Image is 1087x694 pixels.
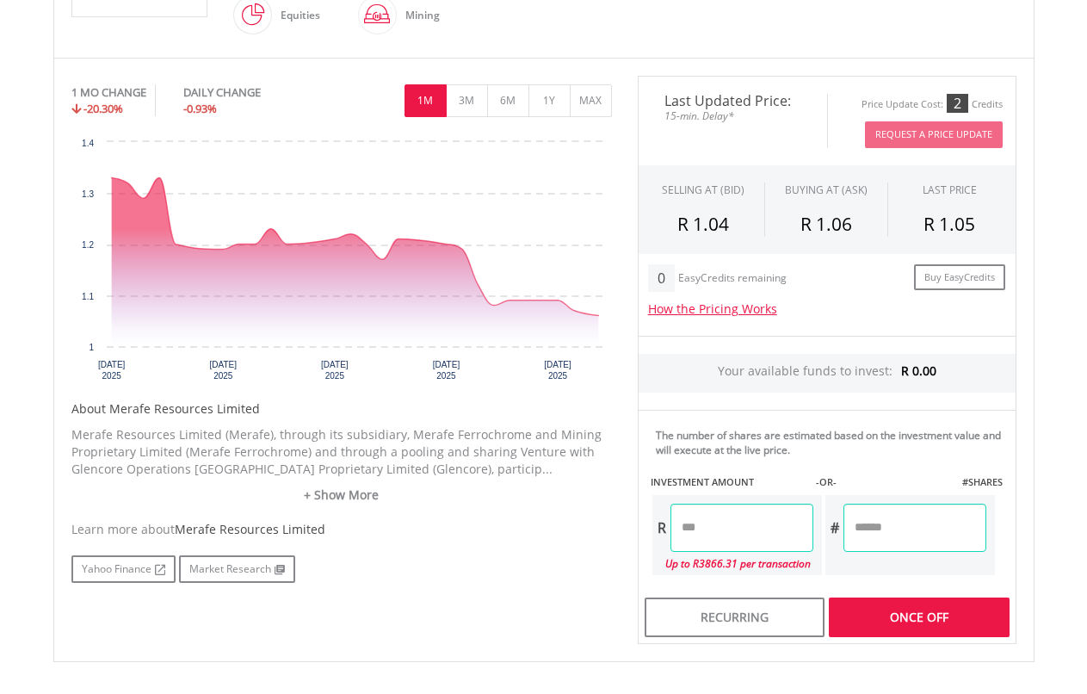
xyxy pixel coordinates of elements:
[648,301,777,317] a: How the Pricing Works
[71,133,612,392] svg: Interactive chart
[816,475,837,489] label: -OR-
[862,98,943,111] div: Price Update Cost:
[544,360,571,381] text: [DATE] 2025
[210,360,238,381] text: [DATE] 2025
[82,292,94,301] text: 1.1
[785,183,868,197] span: BUYING AT (ASK)
[82,139,94,148] text: 1.4
[656,428,1009,457] div: The number of shares are estimated based on the investment value and will execute at the live price.
[183,101,217,116] span: -0.93%
[570,84,612,117] button: MAX
[901,362,936,379] span: R 0.00
[648,264,675,292] div: 0
[528,84,571,117] button: 1Y
[71,426,612,478] p: Merafe Resources Limited (Merafe), through its subsidiary, Merafe Ferrochrome and Mining Propriet...
[71,521,612,538] div: Learn more about
[865,121,1003,148] button: Request A Price Update
[662,183,744,197] div: SELLING AT (BID)
[82,189,94,199] text: 1.3
[183,84,318,101] div: DAILY CHANGE
[179,555,295,583] a: Market Research
[321,360,349,381] text: [DATE] 2025
[947,94,968,113] div: 2
[71,84,146,101] div: 1 MO CHANGE
[82,240,94,250] text: 1.2
[405,84,447,117] button: 1M
[923,183,977,197] div: LAST PRICE
[923,212,975,236] span: R 1.05
[446,84,488,117] button: 3M
[829,598,1009,637] div: Once Off
[800,212,852,236] span: R 1.06
[652,108,814,124] span: 15-min. Delay*
[175,521,325,537] span: Merafe Resources Limited
[652,94,814,108] span: Last Updated Price:
[83,101,123,116] span: -20.30%
[71,400,612,418] h5: About Merafe Resources Limited
[962,475,1003,489] label: #SHARES
[972,98,1003,111] div: Credits
[914,264,1005,291] a: Buy EasyCredits
[487,84,529,117] button: 6M
[98,360,126,381] text: [DATE] 2025
[825,504,843,552] div: #
[652,552,813,575] div: Up to R3866.31 per transaction
[71,486,612,504] a: + Show More
[678,272,787,287] div: EasyCredits remaining
[71,555,176,583] a: Yahoo Finance
[651,475,754,489] label: INVESTMENT AMOUNT
[433,360,460,381] text: [DATE] 2025
[71,133,612,392] div: Chart. Highcharts interactive chart.
[89,343,94,352] text: 1
[639,354,1016,393] div: Your available funds to invest:
[645,598,825,637] div: Recurring
[652,504,670,552] div: R
[677,212,729,236] span: R 1.04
